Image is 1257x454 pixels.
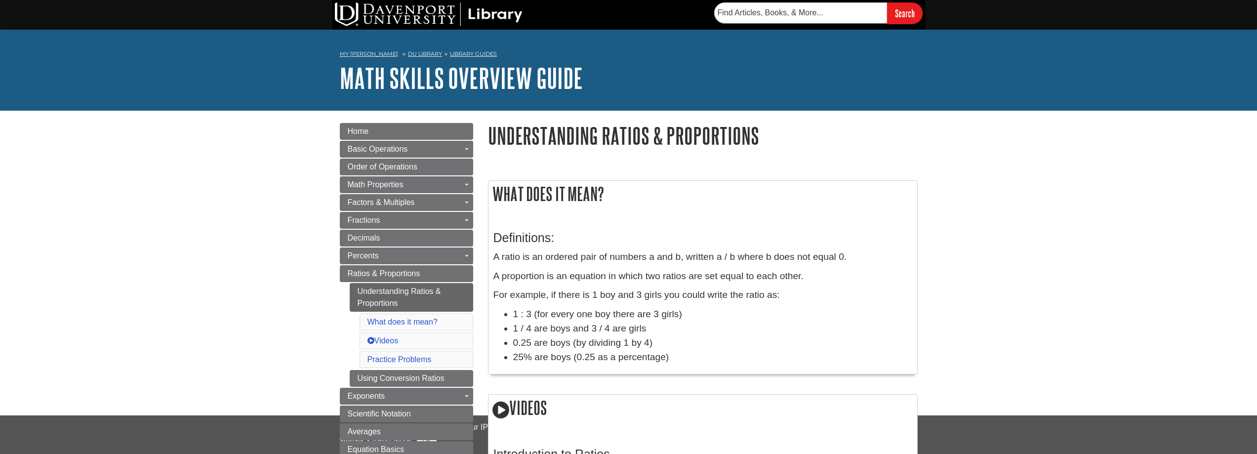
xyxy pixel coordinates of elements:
[340,50,398,58] a: My [PERSON_NAME]
[340,176,473,193] a: Math Properties
[714,2,923,24] form: Searches DU Library's articles, books, and more
[340,212,473,229] a: Fractions
[348,427,381,436] span: Averages
[493,269,912,284] p: A proportion is an equation in which two ratios are set equal to each other.
[367,355,432,364] a: Practice Problems
[340,47,918,63] nav: breadcrumb
[493,231,912,245] h3: Definitions:
[348,445,405,454] span: Equation Basics
[493,250,912,264] p: A ratio is an ordered pair of numbers a and b, written a / b where b does not equal 0.
[348,392,385,400] span: Exponents
[348,234,380,242] span: Decimals
[340,388,473,405] a: Exponents
[450,50,497,57] a: Library Guides
[348,410,411,418] span: Scientific Notation
[348,163,417,171] span: Order of Operations
[340,423,473,440] a: Averages
[340,123,473,140] a: Home
[367,336,399,345] a: Videos
[488,123,918,148] h1: Understanding Ratios & Proportions
[513,336,912,350] li: 0.25 are boys (by dividing 1 by 4)
[367,318,438,326] a: What does it mean?
[513,307,912,322] li: 1 : 3 (for every one boy there are 3 girls)
[513,322,912,336] li: 1 / 4 are boys and 3 / 4 are girls
[348,127,369,135] span: Home
[340,248,473,264] a: Percents
[408,50,442,57] a: DU Library
[488,181,917,207] h2: What does it mean?
[714,2,887,23] input: Find Articles, Books, & More...
[348,216,380,224] span: Fractions
[348,251,379,260] span: Percents
[348,180,404,189] span: Math Properties
[887,2,923,24] input: Search
[348,198,415,206] span: Factors & Multiples
[350,283,473,312] a: Understanding Ratios & Proportions
[348,145,408,153] span: Basic Operations
[340,159,473,175] a: Order of Operations
[335,2,523,26] img: DU Library
[493,288,912,302] p: For example, if there is 1 boy and 3 girls you could write the ratio as:
[340,406,473,422] a: Scientific Notation
[350,370,473,387] a: Using Conversion Ratios
[340,141,473,158] a: Basic Operations
[340,194,473,211] a: Factors & Multiples
[513,350,912,365] li: 25% are boys (0.25 as a percentage)
[348,269,420,278] span: Ratios & Proportions
[340,63,583,93] a: Math Skills Overview Guide
[340,265,473,282] a: Ratios & Proportions
[488,395,917,423] h2: Videos
[340,230,473,247] a: Decimals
